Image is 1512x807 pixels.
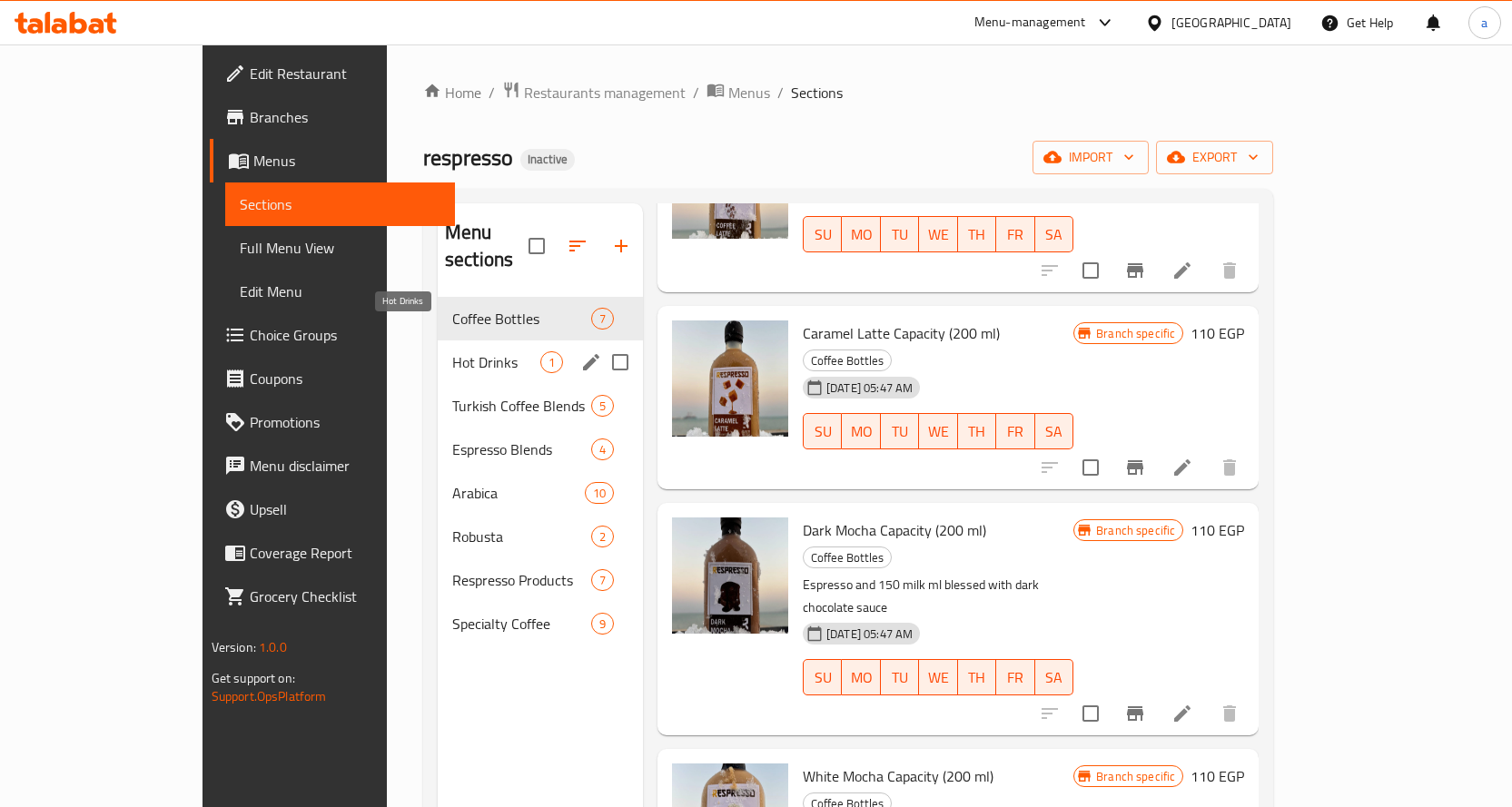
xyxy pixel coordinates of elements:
[958,659,996,695] button: TH
[728,82,770,103] span: Menus
[452,395,591,417] span: Turkish Coffee Blends
[1171,457,1193,478] a: Edit menu item
[803,413,842,449] button: SU
[974,12,1086,34] div: Menu-management
[445,219,529,273] h2: Menu sections
[1043,221,1066,248] span: SA
[585,482,614,504] div: items
[489,82,495,103] li: /
[803,546,892,568] div: Coffee Bottles
[958,413,996,449] button: TH
[591,526,614,547] div: items
[502,81,686,104] a: Restaurants management
[438,384,643,428] div: Turkish Coffee Blends5
[452,613,591,635] span: Specialty Coffee
[803,517,986,544] span: Dark Mocha Capacity (200 ml)
[926,221,950,248] span: WE
[212,684,327,708] a: Support.OpsPlatform
[540,351,563,373] div: items
[591,395,614,417] div: items
[777,82,784,103] li: /
[1113,446,1157,489] button: Branch-specific-item
[250,411,440,433] span: Promotions
[592,310,613,328] span: 7
[591,308,614,330] div: items
[592,398,613,415] span: 5
[1171,13,1291,33] div: [GEOGRAPHIC_DATA]
[1089,522,1182,539] span: Branch specific
[524,82,686,103] span: Restaurants management
[438,558,643,602] div: Respresso Products7
[1156,141,1273,174] button: export
[1047,146,1134,169] span: import
[438,515,643,558] div: Robusta2
[541,354,562,371] span: 1
[881,413,919,449] button: TU
[452,482,585,504] span: Arabica
[210,531,455,575] a: Coverage Report
[210,487,455,531] a: Upsell
[965,664,989,691] span: TH
[1191,763,1244,789] h6: 110 EGP
[707,81,770,104] a: Menus
[1208,249,1251,292] button: delete
[250,324,440,346] span: Choice Groups
[225,270,455,313] a: Edit Menu
[452,526,591,547] span: Robusta
[556,224,599,268] span: Sort sections
[1191,517,1244,543] h6: 110 EGP
[672,320,788,437] img: Caramel Latte Capacity (200 ml)
[1481,13,1487,33] span: a
[592,441,613,458] span: 4
[819,625,920,643] span: [DATE] 05:47 AM
[996,413,1034,449] button: FR
[518,227,556,265] span: Select all sections
[250,542,440,564] span: Coverage Report
[1035,413,1073,449] button: SA
[849,664,873,691] span: MO
[592,572,613,589] span: 7
[423,137,513,178] span: respresso
[1003,221,1027,248] span: FR
[1171,260,1193,281] a: Edit menu item
[438,290,643,653] nav: Menu sections
[811,221,835,248] span: SU
[250,63,440,84] span: Edit Restaurant
[1035,216,1073,252] button: SA
[438,602,643,645] div: Specialty Coffee9
[842,659,880,695] button: MO
[888,418,912,445] span: TU
[1171,703,1193,724] a: Edit menu item
[919,216,957,252] button: WE
[1072,694,1110,733] span: Select to update
[212,635,256,659] span: Version:
[240,237,440,259] span: Full Menu View
[881,659,919,695] button: TU
[452,569,591,591] div: Respresso Products
[1072,251,1110,290] span: Select to update
[926,664,950,691] span: WE
[1208,446,1251,489] button: delete
[250,586,440,607] span: Grocery Checklist
[1089,768,1182,785] span: Branch specific
[591,613,614,635] div: items
[1072,448,1110,487] span: Select to update
[919,659,957,695] button: WE
[888,664,912,691] span: TU
[842,413,880,449] button: MO
[1003,664,1027,691] span: FR
[888,221,912,248] span: TU
[1089,325,1182,342] span: Branch specific
[452,438,591,460] span: Espresso Blends
[1043,664,1066,691] span: SA
[965,418,989,445] span: TH
[225,226,455,270] a: Full Menu View
[804,547,891,568] span: Coffee Bottles
[672,517,788,634] img: Dark Mocha Capacity (200 ml)
[210,95,455,139] a: Branches
[819,379,920,397] span: [DATE] 05:47 AM
[811,418,835,445] span: SU
[996,216,1034,252] button: FR
[599,224,643,268] button: Add section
